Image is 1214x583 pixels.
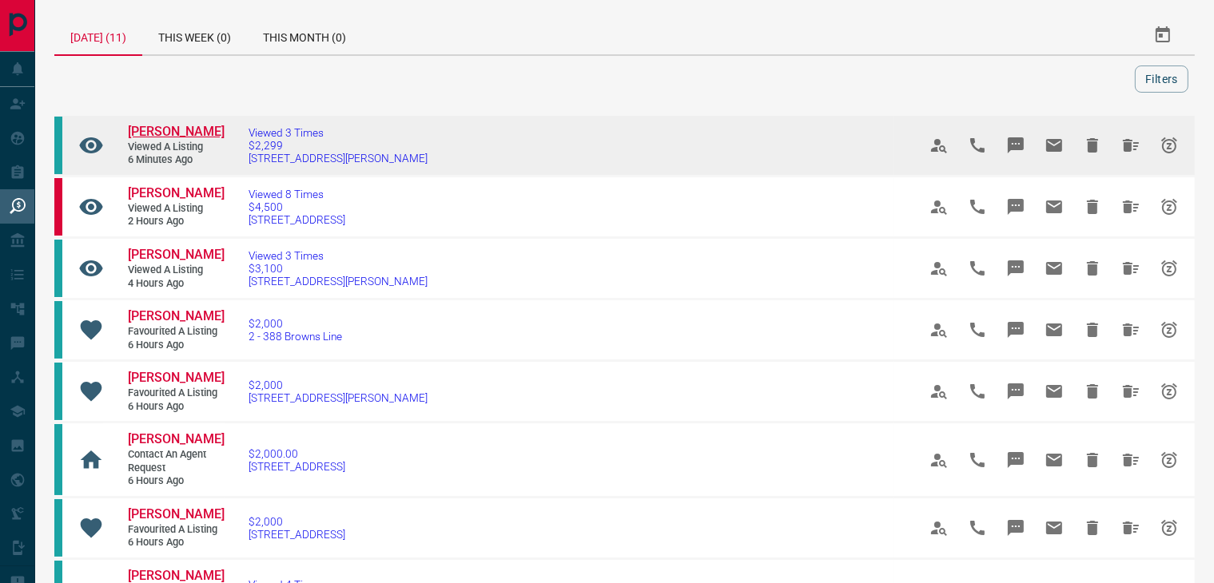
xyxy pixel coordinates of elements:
[997,311,1035,349] span: Message
[128,536,224,549] span: 6 hours ago
[249,152,428,165] span: [STREET_ADDRESS][PERSON_NAME]
[128,215,224,228] span: 2 hours ago
[54,363,62,420] div: condos.ca
[249,317,342,330] span: $2,000
[128,400,224,414] span: 6 hours ago
[1073,441,1112,479] span: Hide
[128,247,224,264] a: [PERSON_NAME]
[997,372,1035,410] span: Message
[54,117,62,174] div: condos.ca
[1073,126,1112,165] span: Hide
[249,200,345,213] span: $4,500
[920,126,958,165] span: View Profile
[54,301,62,359] div: condos.ca
[1073,249,1112,288] span: Hide
[249,139,428,152] span: $2,299
[128,141,224,154] span: Viewed a Listing
[128,308,225,323] span: [PERSON_NAME]
[128,185,225,200] span: [PERSON_NAME]
[128,124,225,139] span: [PERSON_NAME]
[249,447,345,473] a: $2,000.00[STREET_ADDRESS]
[128,523,224,537] span: Favourited a Listing
[1144,16,1182,54] button: Select Date Range
[1112,188,1150,226] span: Hide All from Navneet Navneet
[1150,311,1188,349] span: Snooze
[54,178,62,236] div: property.ca
[128,308,224,325] a: [PERSON_NAME]
[1150,372,1188,410] span: Snooze
[249,317,342,343] a: $2,0002 - 388 Browns Line
[249,275,428,288] span: [STREET_ADDRESS][PERSON_NAME]
[128,387,224,400] span: Favourited a Listing
[249,262,428,275] span: $3,100
[1035,249,1073,288] span: Email
[920,509,958,547] span: View Profile
[249,460,345,473] span: [STREET_ADDRESS]
[128,448,224,474] span: Contact an Agent Request
[1035,311,1073,349] span: Email
[249,126,428,165] a: Viewed 3 Times$2,299[STREET_ADDRESS][PERSON_NAME]
[249,126,428,139] span: Viewed 3 Times
[247,16,362,54] div: This Month (0)
[958,188,997,226] span: Call
[1112,126,1150,165] span: Hide All from Clark Barnes
[128,431,225,446] span: [PERSON_NAME]
[920,372,958,410] span: View Profile
[128,370,224,387] a: [PERSON_NAME]
[128,474,224,488] span: 6 hours ago
[1112,372,1150,410] span: Hide All from Bhavik Patel
[997,126,1035,165] span: Message
[1073,372,1112,410] span: Hide
[1035,126,1073,165] span: Email
[997,509,1035,547] span: Message
[997,249,1035,288] span: Message
[54,16,142,56] div: [DATE] (11)
[1112,249,1150,288] span: Hide All from Jo S
[1035,509,1073,547] span: Email
[1112,509,1150,547] span: Hide All from Bhavik Patel
[128,153,224,167] span: 6 minutes ago
[1135,65,1188,93] button: Filters
[958,126,997,165] span: Call
[958,372,997,410] span: Call
[1073,509,1112,547] span: Hide
[249,447,345,460] span: $2,000.00
[128,431,224,448] a: [PERSON_NAME]
[920,249,958,288] span: View Profile
[249,188,345,226] a: Viewed 8 Times$4,500[STREET_ADDRESS]
[249,379,428,391] span: $2,000
[958,441,997,479] span: Call
[128,506,224,523] a: [PERSON_NAME]
[249,249,428,288] a: Viewed 3 Times$3,100[STREET_ADDRESS][PERSON_NAME]
[920,188,958,226] span: View Profile
[128,325,224,339] span: Favourited a Listing
[1035,188,1073,226] span: Email
[1150,126,1188,165] span: Snooze
[249,330,342,343] span: 2 - 388 Browns Line
[128,339,224,352] span: 6 hours ago
[997,441,1035,479] span: Message
[128,124,224,141] a: [PERSON_NAME]
[142,16,247,54] div: This Week (0)
[249,528,345,541] span: [STREET_ADDRESS]
[249,515,345,541] a: $2,000[STREET_ADDRESS]
[128,202,224,216] span: Viewed a Listing
[128,370,225,385] span: [PERSON_NAME]
[1150,188,1188,226] span: Snooze
[958,509,997,547] span: Call
[1150,249,1188,288] span: Snooze
[128,506,225,522] span: [PERSON_NAME]
[1035,372,1073,410] span: Email
[249,213,345,226] span: [STREET_ADDRESS]
[1073,311,1112,349] span: Hide
[54,424,62,495] div: condos.ca
[958,311,997,349] span: Call
[920,311,958,349] span: View Profile
[128,247,225,262] span: [PERSON_NAME]
[249,188,345,200] span: Viewed 8 Times
[54,240,62,297] div: condos.ca
[1150,509,1188,547] span: Snooze
[1112,311,1150,349] span: Hide All from Bhavik Patel
[249,515,345,528] span: $2,000
[1035,441,1073,479] span: Email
